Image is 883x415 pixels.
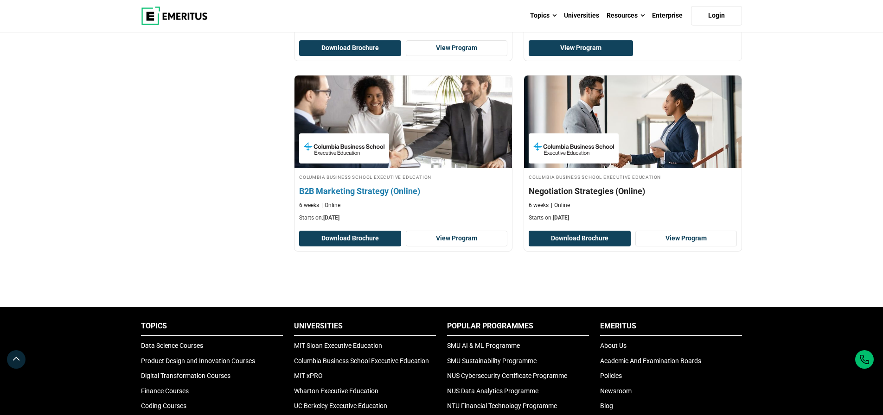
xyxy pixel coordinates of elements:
h4: Columbia Business School Executive Education [529,173,737,181]
a: Coding Courses [141,402,186,409]
p: Starts on: [299,214,507,222]
p: Starts on: [529,214,737,222]
img: Columbia Business School Executive Education [304,138,384,159]
a: NUS Cybersecurity Certificate Programme [447,372,567,379]
a: NTU Financial Technology Programme [447,402,557,409]
a: Newsroom [600,387,632,395]
a: Login [691,6,742,25]
a: Columbia Business School Executive Education [294,357,429,365]
button: Download Brochure [299,231,401,246]
a: View Program [406,40,508,56]
a: About Us [600,342,627,349]
a: Business Management Course by Columbia Business School Executive Education - September 25, 2025 C... [524,75,742,226]
a: Academic And Examination Boards [600,357,701,365]
img: Columbia Business School Executive Education [533,138,614,159]
p: Online [321,201,340,209]
img: B2B Marketing Strategy (Online) | Online Sales and Marketing Course [284,71,523,173]
a: MIT Sloan Executive Education [294,342,382,349]
a: Product Design and Innovation Courses [141,357,255,365]
a: UC Berkeley Executive Education [294,402,387,409]
a: View Program [406,231,508,246]
h4: Negotiation Strategies (Online) [529,185,737,197]
img: Negotiation Strategies (Online) | Online Business Management Course [524,75,742,168]
a: Digital Transformation Courses [141,372,230,379]
a: NUS Data Analytics Programme [447,387,538,395]
h4: B2B Marketing Strategy (Online) [299,185,507,197]
a: View Program [529,40,633,56]
h4: Columbia Business School Executive Education [299,173,507,181]
p: 6 weeks [299,201,319,209]
a: Policies [600,372,622,379]
a: SMU Sustainability Programme [447,357,537,365]
a: Wharton Executive Education [294,387,378,395]
a: Sales and Marketing Course by Columbia Business School Executive Education - September 18, 2025 C... [294,75,512,226]
p: Online [551,201,570,209]
p: 6 weeks [529,201,549,209]
a: Finance Courses [141,387,189,395]
span: [DATE] [553,214,569,221]
a: SMU AI & ML Programme [447,342,520,349]
a: View Program [635,231,737,246]
span: [DATE] [323,214,339,221]
button: Download Brochure [529,231,631,246]
button: Download Brochure [299,40,401,56]
a: Data Science Courses [141,342,203,349]
a: Blog [600,402,613,409]
a: MIT xPRO [294,372,323,379]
